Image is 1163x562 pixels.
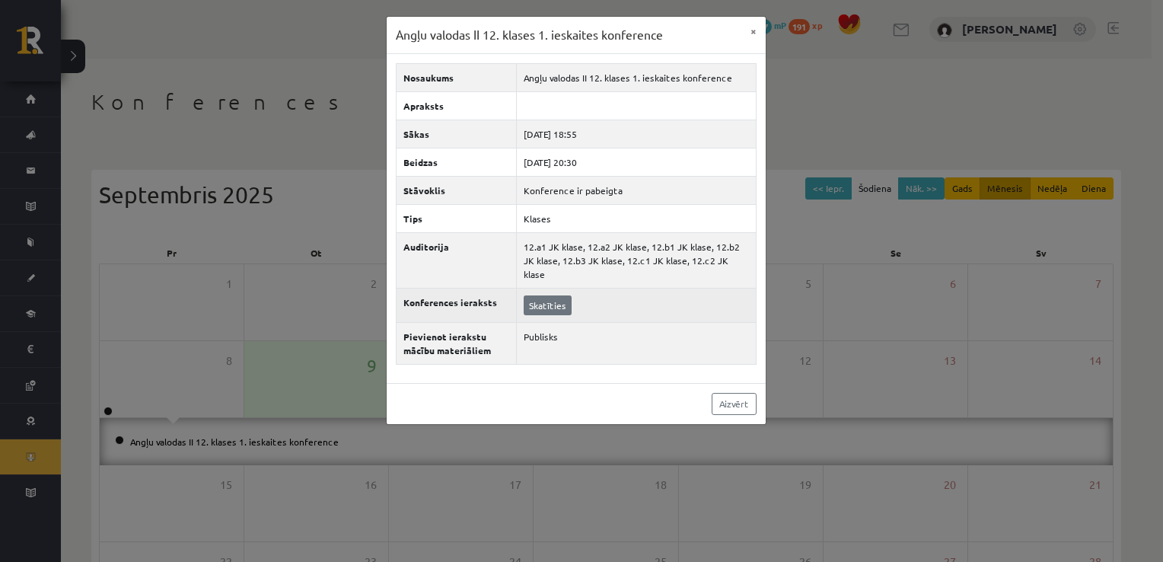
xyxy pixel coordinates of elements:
[712,393,757,415] a: Aizvērt
[396,120,517,148] th: Sākas
[396,26,663,44] h3: Angļu valodas II 12. klases 1. ieskaites konference
[517,176,756,204] td: Konference ir pabeigta
[396,91,517,120] th: Apraksts
[741,17,766,46] button: ×
[517,232,756,288] td: 12.a1 JK klase, 12.a2 JK klase, 12.b1 JK klase, 12.b2 JK klase, 12.b3 JK klase, 12.c1 JK klase, 1...
[524,295,572,315] a: Skatīties
[396,148,517,176] th: Beidzas
[396,288,517,322] th: Konferences ieraksts
[517,63,756,91] td: Angļu valodas II 12. klases 1. ieskaites konference
[396,232,517,288] th: Auditorija
[396,176,517,204] th: Stāvoklis
[396,204,517,232] th: Tips
[517,120,756,148] td: [DATE] 18:55
[396,322,517,364] th: Pievienot ierakstu mācību materiāliem
[517,148,756,176] td: [DATE] 20:30
[517,322,756,364] td: Publisks
[396,63,517,91] th: Nosaukums
[517,204,756,232] td: Klases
